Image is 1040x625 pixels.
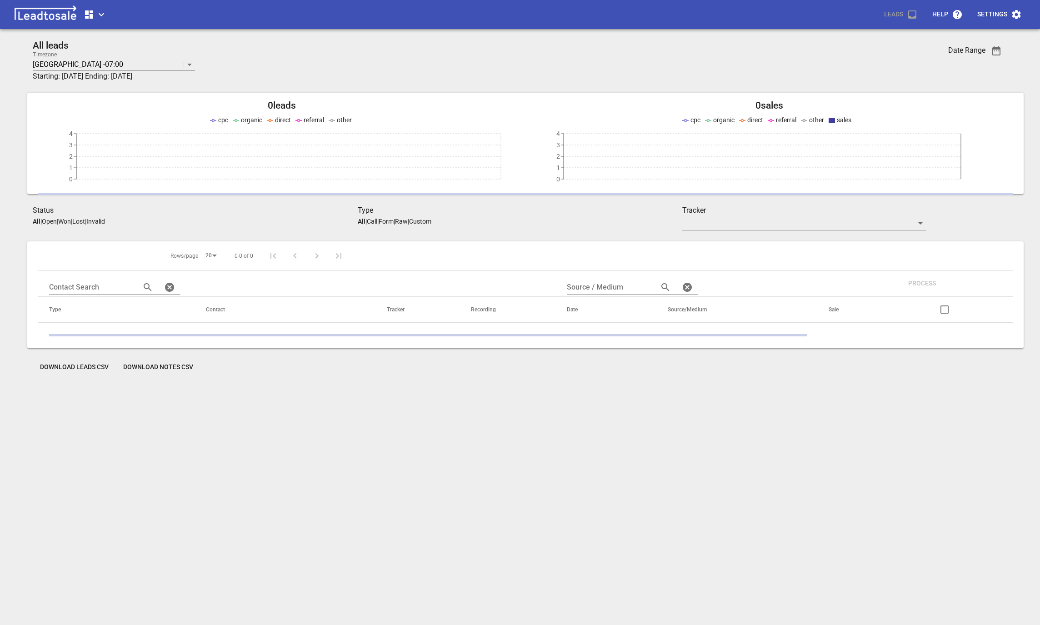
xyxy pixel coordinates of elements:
p: Lost [72,218,85,225]
span: organic [241,116,262,124]
h2: 0 leads [38,100,525,111]
span: | [40,218,42,225]
tspan: 1 [69,164,73,171]
span: cpc [218,116,228,124]
th: Type [38,297,195,323]
span: | [57,218,58,225]
aside: All [33,218,40,225]
aside: All [358,218,365,225]
span: Download Notes CSV [123,363,193,372]
p: Form [379,218,394,225]
h3: Status [33,205,358,216]
tspan: 3 [556,141,560,149]
tspan: 0 [69,175,73,183]
span: | [85,218,86,225]
p: Won [58,218,71,225]
span: direct [275,116,291,124]
h3: Starting: [DATE] Ending: [DATE] [33,71,845,82]
tspan: 3 [69,141,73,149]
span: sales [837,116,851,124]
th: Source/Medium [657,297,818,323]
span: | [408,218,409,225]
p: Custom [409,218,431,225]
span: cpc [690,116,700,124]
th: Tracker [376,297,460,323]
button: Download Notes CSV [116,359,200,375]
p: [GEOGRAPHIC_DATA] -07:00 [33,59,123,70]
span: | [365,218,367,225]
span: organic [713,116,735,124]
span: referral [304,116,324,124]
p: Invalid [86,218,105,225]
tspan: 1 [556,164,560,171]
p: Raw [395,218,408,225]
th: Sale [818,297,890,323]
tspan: 2 [556,153,560,160]
th: Recording [460,297,556,323]
p: Settings [977,10,1007,19]
h2: 0 sales [525,100,1013,111]
h3: Date Range [948,46,985,55]
span: direct [747,116,763,124]
button: Date Range [985,40,1007,62]
tspan: 4 [69,130,73,137]
span: | [394,218,395,225]
img: logo [11,5,80,24]
div: 20 [202,250,220,262]
p: Help [932,10,948,19]
tspan: 2 [69,153,73,160]
span: | [377,218,379,225]
span: Download Leads CSV [40,363,109,372]
p: Open [42,218,57,225]
h2: All leads [33,40,845,51]
h3: Type [358,205,683,216]
span: 0-0 of 0 [235,252,253,260]
span: Rows/page [170,252,198,260]
span: referral [776,116,796,124]
h3: Tracker [682,205,926,216]
span: | [71,218,72,225]
span: other [809,116,824,124]
p: Call [367,218,377,225]
span: other [337,116,352,124]
tspan: 0 [556,175,560,183]
button: Download Leads CSV [33,359,116,375]
th: Date [556,297,657,323]
tspan: 4 [556,130,560,137]
th: Contact [195,297,375,323]
label: Timezone [33,52,57,57]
